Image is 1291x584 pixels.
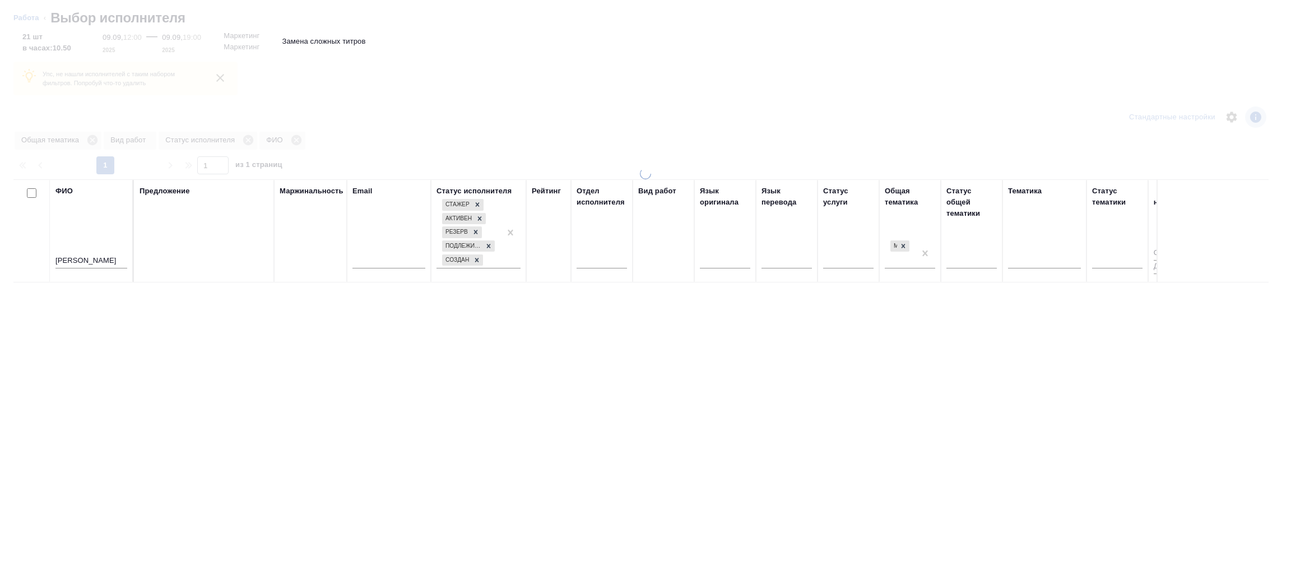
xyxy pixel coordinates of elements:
div: Создан [442,254,471,266]
input: До [1154,260,1182,274]
div: Тематика [1008,186,1042,197]
div: Язык перевода [761,186,812,208]
div: Email [352,186,372,197]
div: Стажер, Активен, Резерв, Подлежит внедрению, Создан [441,225,483,239]
div: Стажер, Активен, Резерв, Подлежит внедрению, Создан [441,239,496,253]
div: Общая тематика [885,186,935,208]
input: От [1154,247,1182,261]
div: Резерв [442,226,470,238]
div: Статус тематики [1092,186,1143,208]
div: Стажер, Активен, Резерв, Подлежит внедрению, Создан [441,212,487,226]
div: ФИО [55,186,73,197]
div: Подлежит внедрению [442,240,482,252]
div: Стажер, Активен, Резерв, Подлежит внедрению, Создан [441,253,484,267]
div: Предложение [140,186,190,197]
div: Статус услуги [823,186,874,208]
div: Отдел исполнителя [577,186,627,208]
div: Статус общей тематики [946,186,997,219]
div: Стажер [442,199,471,211]
p: Замена сложных титров [282,36,365,47]
div: Рейтинг [532,186,561,197]
div: Вид работ [638,186,676,197]
div: Маржинальность [280,186,343,197]
div: Язык оригинала [700,186,750,208]
div: Кол-во начисл. [1154,186,1182,208]
div: Статус исполнителя [436,186,512,197]
div: Стажер, Активен, Резерв, Подлежит внедрению, Создан [441,198,485,212]
div: Маркетинг [889,239,911,253]
div: Активен [442,213,473,225]
div: Маркетинг [890,240,897,252]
